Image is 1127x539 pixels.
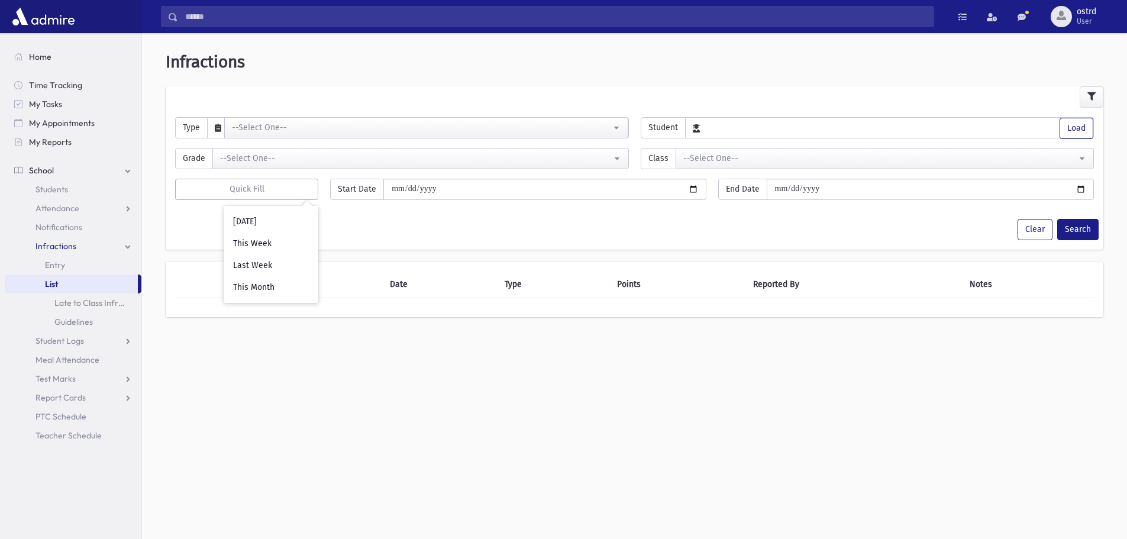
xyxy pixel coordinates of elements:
th: Notes [963,271,1094,298]
button: Quick Fill [175,179,318,200]
span: ostrd [1077,7,1096,17]
th: Date [383,271,498,298]
span: Student [641,117,686,138]
button: Load [1060,118,1093,139]
a: Time Tracking [5,76,141,95]
a: Attendance [5,199,141,218]
span: Class [641,148,676,169]
span: Report Cards [35,392,86,403]
a: Students [5,180,141,199]
span: Type [175,117,208,138]
span: Start Date [330,179,384,200]
button: Clear [1018,219,1052,240]
div: [DATE] [224,211,318,233]
span: Home [29,51,51,62]
a: Home [5,47,141,66]
a: List [5,275,138,293]
span: Students [35,184,68,195]
span: Meal Attendance [35,354,99,365]
a: Meal Attendance [5,350,141,369]
span: Student Logs [35,335,84,346]
a: My Appointments [5,114,141,133]
span: User [1077,17,1096,26]
button: --Select One-- [676,148,1094,169]
a: Late to Class Infraction [5,293,141,312]
button: --Select One-- [212,148,629,169]
div: Last Week [224,254,318,276]
th: Type [498,271,610,298]
div: Quick Fill [183,183,311,195]
span: My Reports [29,137,72,147]
span: School [29,165,54,176]
a: School [5,161,141,180]
th: Reported By [746,271,963,298]
span: Time Tracking [29,80,82,91]
a: My Reports [5,133,141,151]
div: This Week [224,233,318,254]
div: --Select One-- [683,152,1077,164]
span: End Date [718,179,767,200]
button: Search [1057,219,1099,240]
a: Test Marks [5,369,141,388]
a: Report Cards [5,388,141,407]
span: Attendance [35,203,79,214]
span: Grade [175,148,213,169]
img: AdmirePro [9,5,77,28]
a: My Tasks [5,95,141,114]
span: My Tasks [29,99,62,109]
span: Infractions [166,52,245,72]
span: Test Marks [35,373,76,384]
span: PTC Schedule [35,411,86,422]
div: This Month [224,276,318,298]
input: Search [178,6,934,27]
th: Points [610,271,746,298]
span: Notifications [35,222,82,233]
a: Guidelines [5,312,141,331]
a: Teacher Schedule [5,426,141,445]
span: My Appointments [29,118,95,128]
a: Notifications [5,218,141,237]
div: --Select One-- [220,152,612,164]
div: --Select One-- [232,121,611,134]
button: --Select One-- [224,117,628,138]
a: Student Logs [5,331,141,350]
span: Entry [45,260,65,270]
span: Infractions [35,241,76,251]
a: Infractions [5,237,141,256]
a: Entry [5,256,141,275]
span: Teacher Schedule [35,430,102,441]
a: PTC Schedule [5,407,141,426]
span: List [45,279,58,289]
